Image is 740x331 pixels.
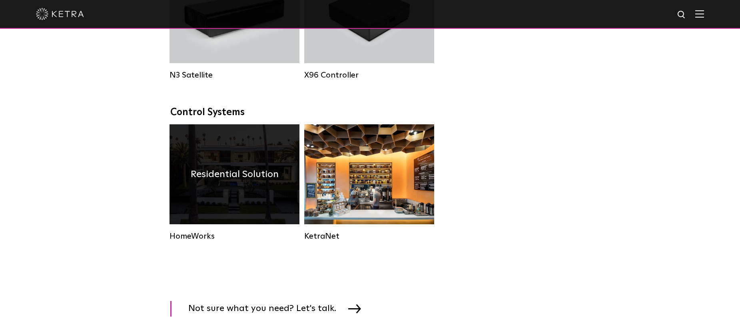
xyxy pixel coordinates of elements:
[348,304,361,313] img: arrow
[170,301,371,317] a: Not sure what you need? Let's talk.
[36,8,84,20] img: ketra-logo-2019-white
[188,301,348,317] span: Not sure what you need? Let's talk.
[170,70,299,80] div: N3 Satellite
[677,10,687,20] img: search icon
[304,231,434,241] div: KetraNet
[170,107,570,118] div: Control Systems
[170,124,299,241] a: HomeWorks Residential Solution
[695,10,704,18] img: Hamburger%20Nav.svg
[191,167,279,182] h4: Residential Solution
[170,231,299,241] div: HomeWorks
[304,70,434,80] div: X96 Controller
[304,124,434,241] a: KetraNet Legacy System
